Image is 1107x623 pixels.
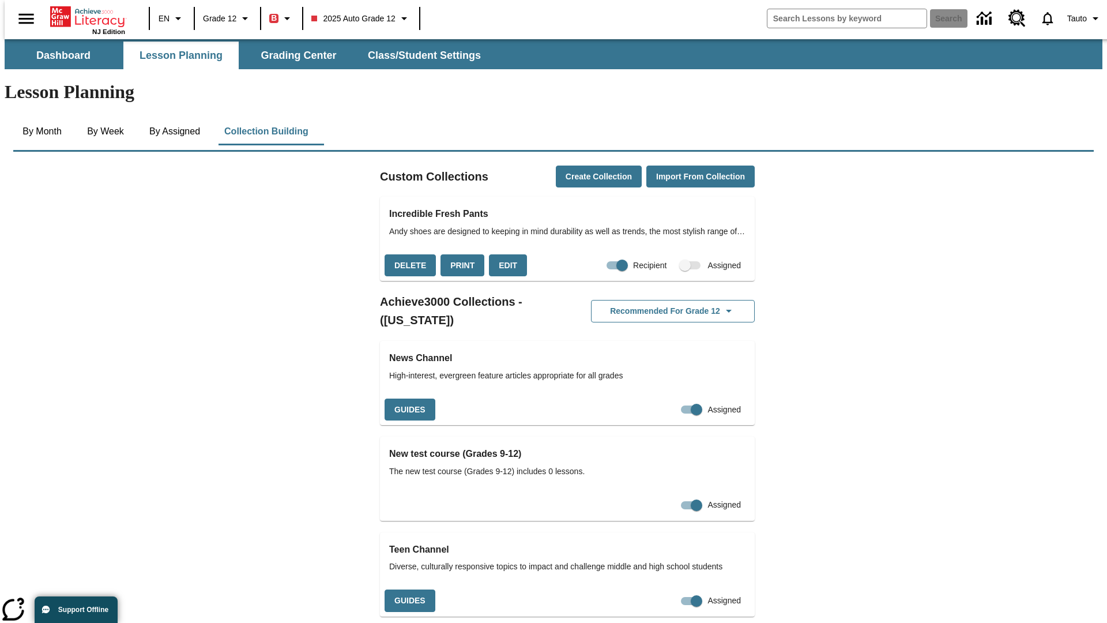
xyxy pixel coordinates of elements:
[1001,3,1033,34] a: Resource Center, Will open in new tab
[389,466,745,478] span: The new test course (Grades 9-12) includes 0 lessons.
[359,42,490,69] button: Class/Student Settings
[92,28,125,35] span: NJ Edition
[389,542,745,558] h3: Teen Channel
[6,42,121,69] button: Dashboard
[556,166,642,188] button: Create Collection
[389,206,745,222] h3: Incredible Fresh Pants
[5,81,1102,103] h1: Lesson Planning
[311,13,395,25] span: 2025 Auto Grade 12
[389,446,745,462] h3: New test course (Grades 9-12)
[123,42,239,69] button: Lesson Planning
[1033,3,1063,33] a: Notifications
[389,350,745,366] h3: News Channel
[5,39,1102,69] div: SubNavbar
[215,118,318,145] button: Collection Building
[50,5,125,28] a: Home
[13,118,71,145] button: By Month
[970,3,1001,35] a: Data Center
[707,595,741,607] span: Assigned
[1063,8,1107,29] button: Profile/Settings
[1067,13,1087,25] span: Tauto
[203,13,236,25] span: Grade 12
[489,254,527,277] button: Edit
[707,499,741,511] span: Assigned
[707,260,741,272] span: Assigned
[646,166,755,188] button: Import from Collection
[35,596,118,623] button: Support Offline
[58,606,108,614] span: Support Offline
[198,8,257,29] button: Grade: Grade 12, Select a grade
[633,260,667,272] span: Recipient
[5,42,491,69] div: SubNavbar
[389,226,745,238] span: Andy shoes are designed to keeping in mind durability as well as trends, the most stylish range o...
[9,2,43,36] button: Open side menu
[159,13,170,25] span: EN
[385,254,436,277] button: Delete
[265,8,299,29] button: Boost Class color is red. Change class color
[440,254,484,277] button: Print, will open in a new window
[389,370,745,382] span: High-interest, evergreen feature articles appropriate for all grades
[591,300,755,322] button: Recommended for Grade 12
[380,167,488,186] h2: Custom Collections
[140,118,209,145] button: By Assigned
[307,8,415,29] button: Class: 2025 Auto Grade 12, Select your class
[385,399,435,421] button: Guides
[389,561,745,573] span: Diverse, culturally responsive topics to impact and challenge middle and high school students
[767,9,927,28] input: search field
[50,4,125,35] div: Home
[385,590,435,612] button: Guides
[153,8,190,29] button: Language: EN, Select a language
[241,42,356,69] button: Grading Center
[271,11,277,25] span: B
[380,292,567,329] h2: Achieve3000 Collections - ([US_STATE])
[707,404,741,416] span: Assigned
[77,118,134,145] button: By Week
